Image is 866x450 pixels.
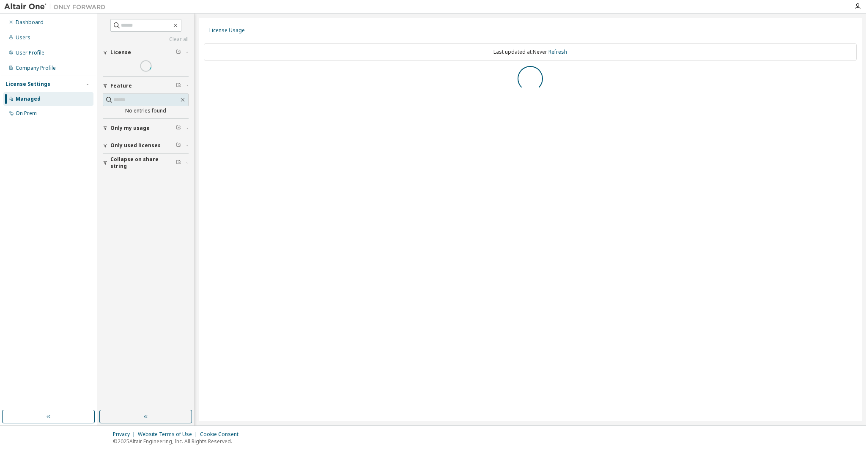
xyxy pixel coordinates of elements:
[16,65,56,71] div: Company Profile
[176,159,181,166] span: Clear filter
[103,136,189,155] button: Only used licenses
[16,19,44,26] div: Dashboard
[16,96,41,102] div: Managed
[16,34,30,41] div: Users
[176,125,181,132] span: Clear filter
[110,82,132,89] span: Feature
[138,431,200,438] div: Website Terms of Use
[103,43,189,62] button: License
[110,156,176,170] span: Collapse on share string
[113,431,138,438] div: Privacy
[103,119,189,137] button: Only my usage
[176,142,181,149] span: Clear filter
[110,125,150,132] span: Only my usage
[204,43,857,61] div: Last updated at: Never
[103,107,189,114] div: No entries found
[103,154,189,172] button: Collapse on share string
[200,431,244,438] div: Cookie Consent
[176,82,181,89] span: Clear filter
[176,49,181,56] span: Clear filter
[113,438,244,445] p: © 2025 Altair Engineering, Inc. All Rights Reserved.
[110,142,161,149] span: Only used licenses
[16,49,44,56] div: User Profile
[548,48,567,55] a: Refresh
[5,81,50,88] div: License Settings
[16,110,37,117] div: On Prem
[103,77,189,95] button: Feature
[209,27,245,34] div: License Usage
[4,3,110,11] img: Altair One
[110,49,131,56] span: License
[103,36,189,43] a: Clear all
